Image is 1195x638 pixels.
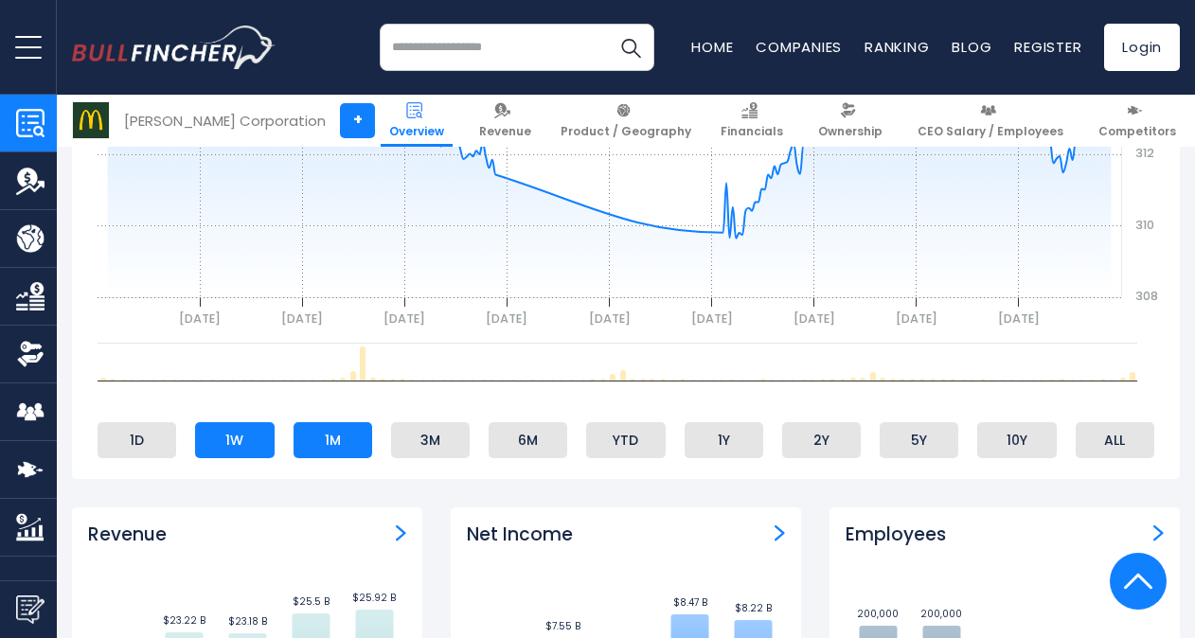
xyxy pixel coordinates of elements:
[586,422,665,458] li: YTD
[685,422,763,458] li: 1Y
[721,124,783,139] span: Financials
[383,310,425,327] text: [DATE]
[952,37,991,57] a: Blog
[163,613,205,628] text: $23.22 B
[846,523,946,547] h3: Employees
[589,310,631,327] text: [DATE]
[72,26,276,69] a: Go to homepage
[561,124,691,139] span: Product / Geography
[857,607,899,621] text: 200,000
[673,595,707,610] text: $8.47 B
[909,95,1072,147] a: CEO Salary / Employees
[195,422,274,458] li: 1W
[794,310,835,327] text: [DATE]
[389,124,444,139] span: Overview
[352,591,396,605] text: $25.92 B
[396,523,406,541] a: Revenue
[1014,37,1081,57] a: Register
[467,523,573,547] h3: Net Income
[124,110,326,132] div: [PERSON_NAME] Corporation
[775,523,785,541] a: Net income
[1135,217,1154,233] text: 310
[691,37,733,57] a: Home
[1135,288,1158,304] text: 308
[479,124,531,139] span: Revenue
[1153,523,1164,541] a: Employees
[607,24,654,71] button: Search
[1090,95,1185,147] a: Competitors
[552,95,700,147] a: Product / Geography
[293,594,330,609] text: $25.5 B
[920,607,962,621] text: 200,000
[998,310,1040,327] text: [DATE]
[340,103,375,138] a: +
[735,601,772,615] text: $8.22 B
[72,26,276,69] img: bullfincher logo
[294,422,372,458] li: 1M
[1098,124,1176,139] span: Competitors
[486,310,527,327] text: [DATE]
[489,422,567,458] li: 6M
[712,95,792,147] a: Financials
[918,124,1063,139] span: CEO Salary / Employees
[391,422,470,458] li: 3M
[179,310,221,327] text: [DATE]
[782,422,861,458] li: 2Y
[896,310,937,327] text: [DATE]
[1104,24,1180,71] a: Login
[16,340,45,368] img: Ownership
[381,95,453,147] a: Overview
[691,310,733,327] text: [DATE]
[977,422,1056,458] li: 10Y
[88,523,167,547] h3: Revenue
[880,422,958,458] li: 5Y
[810,95,891,147] a: Ownership
[228,614,267,629] text: $23.18 B
[281,310,323,327] text: [DATE]
[471,95,540,147] a: Revenue
[865,37,929,57] a: Ranking
[1135,145,1154,161] text: 312
[73,102,109,138] img: MCD logo
[756,37,842,57] a: Companies
[1076,422,1154,458] li: ALL
[818,124,883,139] span: Ownership
[545,619,580,633] text: $7.55 B
[98,422,176,458] li: 1D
